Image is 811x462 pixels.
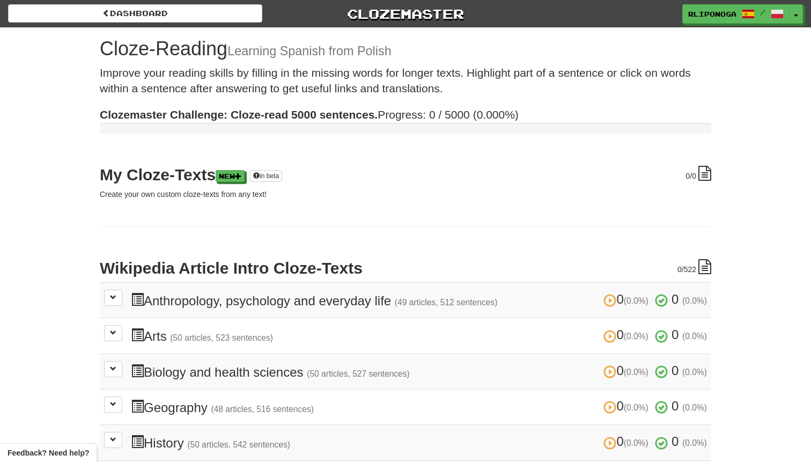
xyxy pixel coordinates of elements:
small: (0.0%) [682,438,707,448]
small: (0.0%) [682,296,707,305]
span: 0 [672,434,679,449]
a: New [216,170,245,182]
p: Improve your reading skills by filling in the missing words for longer texts. Highlight part of a... [100,65,711,97]
small: (48 articles, 516 sentences) [211,405,314,414]
a: rliponoga / [682,4,790,24]
a: Dashboard [8,4,262,23]
span: Progress: 0 / 5000 (0.000%) [100,108,519,121]
h1: Cloze-Reading [100,38,711,60]
span: 0 [603,434,652,449]
span: 0 [672,399,679,413]
span: 0 [603,292,652,306]
small: (0.0%) [682,403,707,412]
span: Open feedback widget [8,448,89,458]
h3: History [131,435,707,450]
small: (50 articles, 523 sentences) [170,333,273,342]
h2: Wikipedia Article Intro Cloze-Texts [100,259,711,277]
span: 0 [603,363,652,378]
small: (0.0%) [682,332,707,341]
small: (0.0%) [624,368,648,377]
span: / [760,9,765,16]
small: (49 articles, 512 sentences) [395,298,498,307]
div: /0 [686,166,711,181]
span: rliponoga [688,9,736,19]
div: /522 [677,259,711,275]
small: (0.0%) [624,296,648,305]
span: 0 [672,327,679,342]
span: 0 [672,363,679,378]
small: (50 articles, 542 sentences) [187,440,290,449]
span: 0 [686,172,690,180]
h3: Biology and health sciences [131,364,707,379]
small: (50 articles, 527 sentences) [307,369,410,378]
h2: My Cloze-Texts [100,166,711,184]
p: Create your own custom cloze-texts from any text! [100,189,711,200]
h3: Geography [131,399,707,415]
a: in beta [250,170,282,182]
small: (0.0%) [624,332,648,341]
h3: Arts [131,328,707,343]
a: Clozemaster [278,4,533,23]
small: Learning Spanish from Polish [227,44,392,58]
small: (0.0%) [624,438,648,448]
span: 0 [672,292,679,306]
span: 0 [603,327,652,342]
span: 0 [677,265,682,274]
strong: Clozemaster Challenge: Cloze-read 5000 sentences. [100,108,378,121]
small: (0.0%) [682,368,707,377]
h3: Anthropology, psychology and everyday life [131,292,707,308]
span: 0 [603,399,652,413]
small: (0.0%) [624,403,648,412]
